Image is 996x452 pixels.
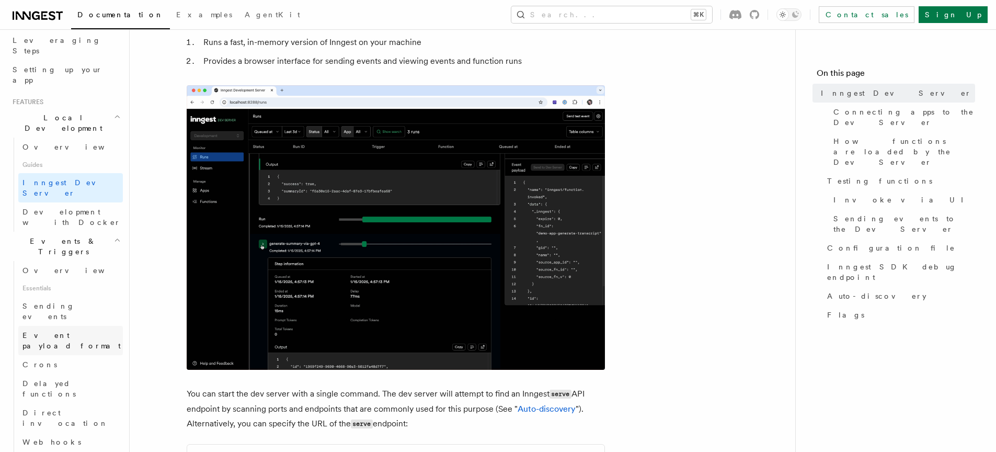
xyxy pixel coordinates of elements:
a: Development with Docker [18,202,123,232]
img: Dev Server Demo [187,85,605,370]
span: Inngest SDK debug endpoint [827,262,975,282]
a: Examples [170,3,238,28]
span: Sending events to the Dev Server [833,213,975,234]
a: Inngest SDK debug endpoint [823,257,975,287]
a: Sending events to the Dev Server [829,209,975,239]
li: Provides a browser interface for sending events and viewing events and function runs [200,54,605,69]
a: Sending events [18,297,123,326]
a: Leveraging Steps [8,31,123,60]
a: AgentKit [238,3,306,28]
a: Delayed functions [18,374,123,403]
span: Leveraging Steps [13,36,101,55]
span: Development with Docker [22,208,121,227]
a: How functions are loaded by the Dev Server [829,132,975,172]
span: Connecting apps to the Dev Server [833,107,975,128]
span: Configuration file [827,243,955,253]
li: Runs a fast, in-memory version of Inngest on your machine [200,35,605,50]
a: Testing functions [823,172,975,190]
span: Webhooks [22,438,81,446]
code: serve [351,420,373,428]
span: Overview [22,143,130,151]
span: Events & Triggers [8,236,114,257]
a: Invoke via UI [829,190,975,209]
span: Sending events [22,302,75,321]
a: Connecting apps to the Dev Server [829,103,975,132]
span: Overview [22,266,130,275]
span: Auto-discovery [827,291,926,301]
div: Local Development [8,138,123,232]
a: Overview [18,138,123,156]
a: Sign Up [919,6,988,23]
h4: On this page [817,67,975,84]
span: Local Development [8,112,114,133]
a: Inngest Dev Server [817,84,975,103]
button: Toggle dark mode [776,8,802,21]
a: Event payload format [18,326,123,355]
span: Flags [827,310,864,320]
a: Configuration file [823,239,975,257]
a: Inngest Dev Server [18,173,123,202]
span: Invoke via UI [833,195,972,205]
span: Examples [176,10,232,19]
p: You can start the dev server with a single command. The dev server will attempt to find an Innges... [187,387,605,432]
code: serve [549,390,571,399]
a: Crons [18,355,123,374]
span: How functions are loaded by the Dev Server [833,136,975,167]
span: Inngest Dev Server [821,88,971,98]
kbd: ⌘K [691,9,706,20]
span: Direct invocation [22,409,108,427]
a: Flags [823,306,975,324]
a: Overview [18,261,123,280]
span: Inngest Dev Server [22,178,112,197]
button: Local Development [8,108,123,138]
span: Essentials [18,280,123,297]
a: Webhooks [18,433,123,451]
span: Testing functions [827,176,932,186]
a: Documentation [71,3,170,29]
span: Delayed functions [22,379,76,398]
span: AgentKit [245,10,300,19]
button: Events & Triggers [8,232,123,261]
a: Auto-discovery [518,404,576,414]
span: Features [8,98,43,106]
span: Setting up your app [13,65,102,84]
a: Setting up your app [8,60,123,89]
a: Contact sales [819,6,914,23]
button: Search...⌘K [511,6,712,23]
a: Direct invocation [18,403,123,433]
a: Auto-discovery [823,287,975,306]
span: Guides [18,156,123,173]
span: Documentation [77,10,164,19]
span: Event payload format [22,331,121,350]
span: Crons [22,360,57,369]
